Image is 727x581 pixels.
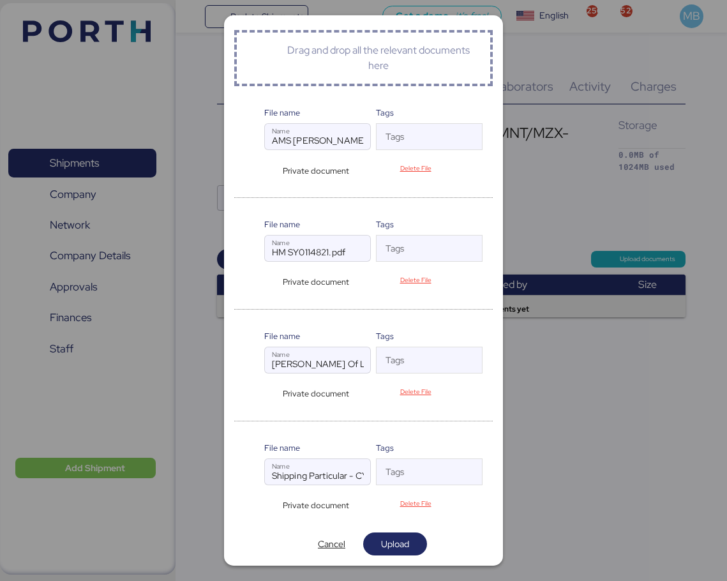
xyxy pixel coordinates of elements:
[264,330,371,342] div: File name
[264,107,371,119] div: File name
[376,442,483,454] div: Tags
[278,43,480,73] div: Drag and drop all the relevant documents here
[377,468,459,483] input: Tags
[265,459,370,485] input: Name
[265,236,370,261] input: Name
[400,498,431,509] span: Delete File
[400,275,431,285] span: Delete File
[381,536,409,552] span: Upload
[265,347,370,373] input: Name
[376,107,483,119] div: Tags
[400,163,431,174] span: Delete File
[318,536,345,552] span: Cancel
[384,160,447,177] button: Delete File
[400,386,431,397] span: Delete File
[283,499,349,511] span: Private document
[363,532,427,555] button: Upload
[384,384,447,400] button: Delete File
[264,218,371,230] div: File name
[283,388,349,400] span: Private document
[376,218,483,230] div: Tags
[283,165,349,177] span: Private document
[384,272,447,289] button: Delete File
[377,356,459,372] input: Tags
[376,330,483,342] div: Tags
[283,276,349,288] span: Private document
[377,133,459,148] input: Tags
[377,245,459,260] input: Tags
[384,495,447,512] button: Delete File
[265,124,370,149] input: Name
[299,532,363,555] button: Cancel
[264,442,371,454] div: File name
